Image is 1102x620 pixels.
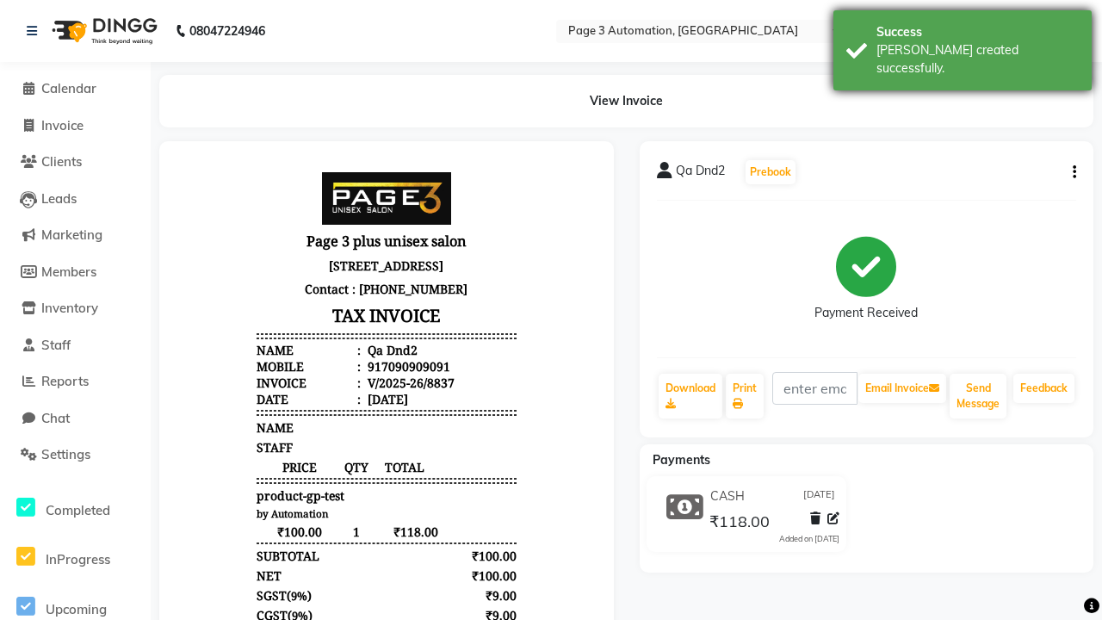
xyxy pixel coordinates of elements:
div: Added on [DATE] [779,533,839,545]
div: ₹100.00 [273,389,341,406]
img: logo [44,7,162,55]
span: CGST [80,449,111,465]
span: : [181,232,184,249]
span: Calendar [41,80,96,96]
b: 08047224946 [189,7,265,55]
div: 1 [166,365,195,381]
div: Success [876,23,1079,41]
a: Members [4,263,146,282]
div: ₹118.00 [273,528,341,544]
div: Qa Dnd2 [188,183,241,200]
span: InProgress [46,551,110,567]
span: Inventory [41,300,98,316]
div: ₹118.00 [273,468,341,485]
a: Settings [4,445,146,465]
span: : [181,200,184,216]
span: Leads [41,190,77,207]
button: Email Invoice [858,374,946,403]
div: [DATE] [188,232,232,249]
span: QTY [166,301,195,317]
span: Payments [653,452,710,468]
span: Completed [46,502,110,518]
span: : [181,183,184,200]
span: TOTAL [195,301,263,317]
span: STAFF [80,281,116,297]
a: Reports [4,372,146,392]
span: Reports [41,373,89,389]
button: Send Message [950,374,1006,418]
div: Date [80,232,184,249]
span: Marketing [41,226,102,243]
input: enter email [772,372,858,405]
div: View Invoice [159,75,1093,127]
span: 9% [115,449,132,465]
div: NET [80,409,105,425]
span: Staff [41,337,71,353]
span: CASH [80,508,113,524]
span: PRICE [80,301,166,317]
div: 917090909091 [188,200,274,216]
span: NAME [80,261,117,277]
a: Invoice [4,116,146,136]
div: Name [80,183,184,200]
h3: TAX INVOICE [80,142,340,172]
span: : [181,216,184,232]
span: Chat [41,410,70,426]
p: [STREET_ADDRESS] [80,96,340,119]
div: Paid [80,528,105,544]
div: GRAND TOTAL [80,468,166,485]
img: page3_logo.png [145,14,275,66]
div: ( ) [80,449,136,465]
a: Inventory [4,299,146,319]
div: SUBTOTAL [80,389,143,406]
a: Feedback [1013,374,1074,403]
div: Bill created successfully. [876,41,1079,77]
div: Mobile [80,200,184,216]
span: product-gp-test [80,329,168,345]
span: 9% [115,430,131,445]
span: Settings [41,446,90,462]
p: Contact : [PHONE_NUMBER] [80,119,340,142]
a: Clients [4,152,146,172]
span: Invoice [41,117,84,133]
div: ₹9.00 [273,449,341,465]
p: Please visit again ! [80,559,340,575]
span: ₹118.00 [709,512,770,536]
div: Generated By : at [DATE] [80,575,340,592]
div: Payments [80,488,135,505]
a: Leads [4,189,146,209]
div: ₹9.00 [273,429,341,445]
a: Chat [4,409,146,429]
div: Invoice [80,216,184,232]
h3: Page 3 plus unisex salon [80,70,340,96]
a: Download [659,374,722,418]
div: V/2025-26/8837 [188,216,278,232]
span: SGST [80,429,110,445]
span: CASH [710,487,745,505]
div: ₹100.00 [273,409,341,425]
a: Calendar [4,79,146,99]
span: Admin [205,575,244,592]
div: ₹118.00 [273,508,341,524]
span: Clients [41,153,82,170]
div: ( ) [80,429,135,445]
span: Upcoming [46,601,107,617]
div: Payment Received [814,304,918,322]
span: ₹118.00 [195,365,263,381]
button: Prebook [746,160,796,184]
small: by Automation [80,349,152,362]
a: Marketing [4,226,146,245]
span: Qa Dnd2 [676,162,725,186]
a: Staff [4,336,146,356]
span: [DATE] [803,487,835,505]
span: Members [41,263,96,280]
span: ₹100.00 [80,365,166,381]
a: Print [726,374,764,418]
